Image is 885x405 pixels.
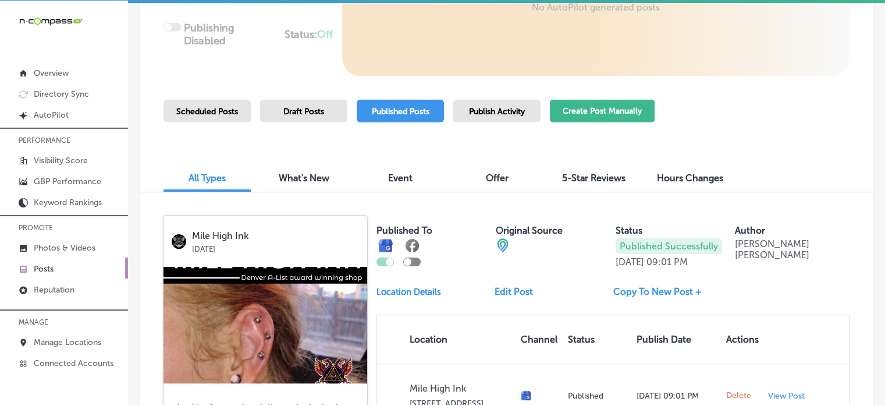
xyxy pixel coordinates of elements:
[410,383,511,394] p: Mile High Ink
[735,225,765,236] label: Author
[34,177,101,186] p: GBP Performance
[550,100,655,122] button: Create Post Manually
[563,315,632,364] th: Status
[616,256,644,267] p: [DATE]
[34,337,101,347] p: Manage Locations
[632,315,722,364] th: Publish Date
[486,172,509,184] span: Offer
[34,156,88,165] p: Visibility Score
[34,358,113,368] p: Connected Accounts
[192,241,359,253] p: [DATE]
[496,238,510,252] img: cba84b02adce74ede1fb4a8549a95eca.png
[34,110,69,120] p: AutoPilot
[721,315,763,364] th: Actions
[172,234,186,249] img: logo
[568,391,627,401] p: Published
[34,264,54,274] p: Posts
[34,198,102,207] p: Keyword Rankings
[372,107,429,117] span: Published Posts
[34,89,89,99] p: Directory Sync
[176,107,238,117] span: Scheduled Posts
[377,315,516,364] th: Location
[34,243,95,253] p: Photos & Videos
[616,238,722,254] p: Published Successfully
[34,68,69,78] p: Overview
[646,256,688,267] p: 09:01 PM
[657,172,723,184] span: Hours Changes
[613,286,711,297] a: Copy To New Post +
[516,315,563,364] th: Channel
[562,172,625,184] span: 5-Star Reviews
[283,107,324,117] span: Draft Posts
[495,286,542,297] a: Edit Post
[616,225,642,236] label: Status
[469,107,525,117] span: Publish Activity
[279,172,329,184] span: What's New
[164,267,367,383] img: b530488c-55fe-4c84-9f4b-4c0cfdb75345MileHighInk-41.png
[726,390,751,401] span: Delete
[735,238,850,260] p: [PERSON_NAME] [PERSON_NAME]
[496,225,563,236] label: Original Source
[768,391,805,401] p: View Post
[189,172,226,184] span: All Types
[637,391,717,401] p: [DATE] 09:01 PM
[376,225,432,236] label: Published To
[34,285,74,295] p: Reputation
[388,172,413,184] span: Event
[19,16,83,27] img: 660ab0bf-5cc7-4cb8-ba1c-48b5ae0f18e60NCTV_CLogo_TV_Black_-500x88.png
[768,391,808,401] a: View Post
[192,231,359,241] p: Mile High Ink
[376,287,441,297] p: Location Details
